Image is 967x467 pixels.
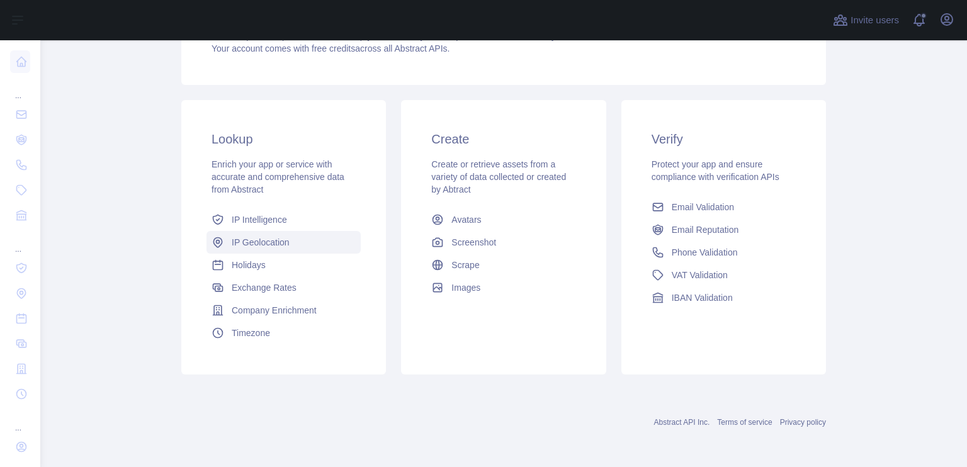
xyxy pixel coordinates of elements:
[232,304,317,317] span: Company Enrichment
[232,213,287,226] span: IP Intelligence
[672,269,728,281] span: VAT Validation
[206,208,361,231] a: IP Intelligence
[830,10,902,30] button: Invite users
[212,43,450,53] span: Your account comes with across all Abstract APIs.
[672,201,734,213] span: Email Validation
[10,76,30,101] div: ...
[647,196,801,218] a: Email Validation
[206,254,361,276] a: Holidays
[426,231,580,254] a: Screenshot
[654,418,710,427] a: Abstract API Inc.
[206,276,361,299] a: Exchange Rates
[206,231,361,254] a: IP Geolocation
[431,159,566,194] span: Create or retrieve assets from a variety of data collected or created by Abtract
[451,281,480,294] span: Images
[426,208,580,231] a: Avatars
[451,236,496,249] span: Screenshot
[780,418,826,427] a: Privacy policy
[10,408,30,433] div: ...
[232,281,297,294] span: Exchange Rates
[672,223,739,236] span: Email Reputation
[232,259,266,271] span: Holidays
[206,322,361,344] a: Timezone
[672,246,738,259] span: Phone Validation
[232,327,270,339] span: Timezone
[206,299,361,322] a: Company Enrichment
[717,418,772,427] a: Terms of service
[312,43,355,53] span: free credits
[647,264,801,286] a: VAT Validation
[647,218,801,241] a: Email Reputation
[672,291,733,304] span: IBAN Validation
[851,13,899,28] span: Invite users
[647,286,801,309] a: IBAN Validation
[426,276,580,299] a: Images
[431,130,575,148] h3: Create
[212,130,356,148] h3: Lookup
[426,254,580,276] a: Scrape
[451,259,479,271] span: Scrape
[451,213,481,226] span: Avatars
[212,159,344,194] span: Enrich your app or service with accurate and comprehensive data from Abstract
[652,159,779,182] span: Protect your app and ensure compliance with verification APIs
[232,236,290,249] span: IP Geolocation
[647,241,801,264] a: Phone Validation
[10,229,30,254] div: ...
[652,130,796,148] h3: Verify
